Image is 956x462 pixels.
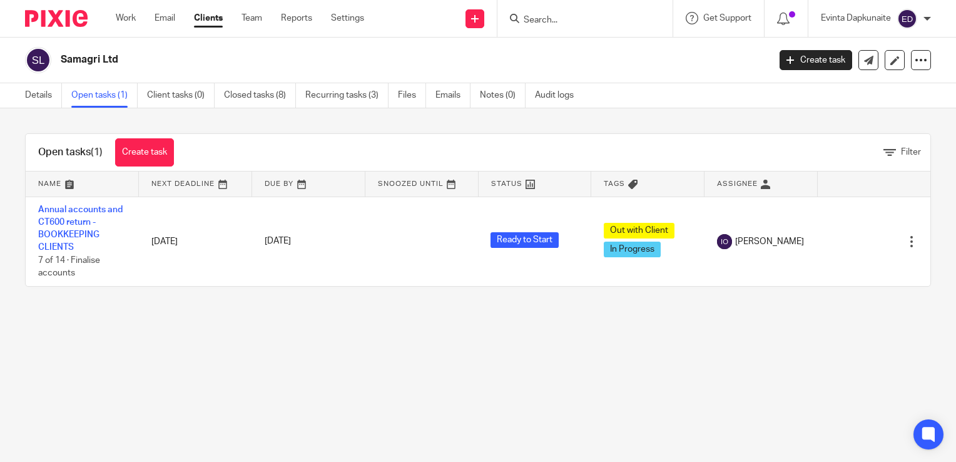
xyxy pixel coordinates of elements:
a: Details [25,83,62,108]
span: Out with Client [604,223,674,239]
a: Audit logs [535,83,583,108]
a: Email [155,12,175,24]
a: Emails [435,83,470,108]
a: Team [242,12,262,24]
a: Open tasks (1) [71,83,138,108]
p: Evinta Dapkunaite [821,12,891,24]
span: Filter [901,148,921,157]
a: Recurring tasks (3) [305,83,389,108]
span: Tags [604,180,625,187]
img: Pixie [25,10,88,27]
span: Snoozed Until [378,180,444,187]
a: Closed tasks (8) [224,83,296,108]
span: 7 of 14 · Finalise accounts [38,256,100,278]
span: [DATE] [265,237,291,246]
span: Ready to Start [491,232,559,248]
td: [DATE] [139,197,252,286]
span: Status [491,180,522,187]
a: Files [398,83,426,108]
span: [PERSON_NAME] [735,235,804,248]
a: Settings [331,12,364,24]
img: svg%3E [717,234,732,249]
h2: Samagri Ltd [61,53,621,66]
a: Notes (0) [480,83,526,108]
a: Reports [281,12,312,24]
a: Create task [115,138,174,167]
input: Search [522,15,635,26]
a: Clients [194,12,223,24]
h1: Open tasks [38,146,103,159]
a: Client tasks (0) [147,83,215,108]
a: Create task [780,50,852,70]
a: Annual accounts and CT600 return - BOOKKEEPING CLIENTS [38,205,123,252]
span: In Progress [604,242,661,257]
img: svg%3E [897,9,917,29]
img: svg%3E [25,47,51,73]
span: (1) [91,147,103,157]
a: Work [116,12,136,24]
span: Get Support [703,14,751,23]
